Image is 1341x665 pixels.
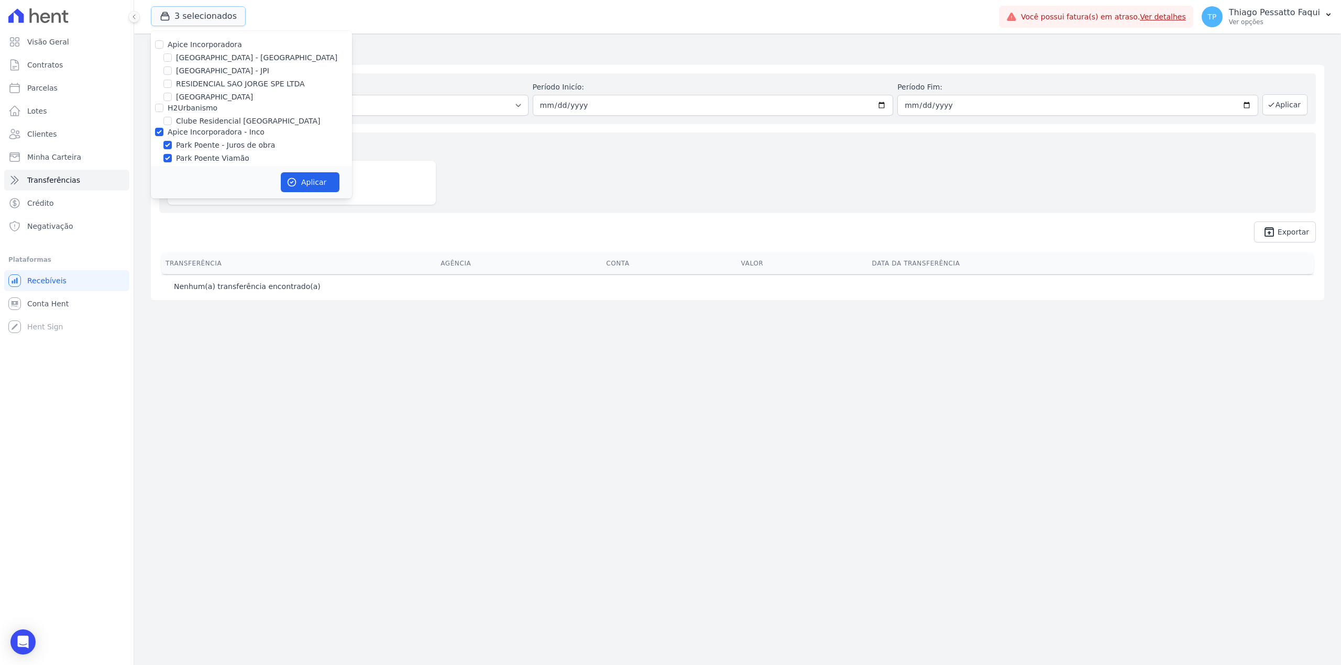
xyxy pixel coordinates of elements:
span: Conta Hent [27,298,69,309]
label: RESIDENCIAL SAO JORGE SPE LTDA [176,79,305,90]
a: Lotes [4,101,129,121]
label: Apice Incorporadora - Inco [168,128,265,136]
label: H2Urbanismo [168,104,217,112]
span: Você possui fatura(s) em atraso. [1021,12,1186,23]
th: Valor [737,253,868,274]
label: [GEOGRAPHIC_DATA] - [GEOGRAPHIC_DATA] [176,52,337,63]
label: Clube Residencial [GEOGRAPHIC_DATA] [176,116,320,127]
a: Crédito [4,193,129,214]
i: unarchive [1263,226,1276,238]
button: Aplicar [1262,94,1307,115]
div: Plataformas [8,253,125,266]
span: TP [1207,13,1216,20]
th: Conta [602,253,737,274]
a: Clientes [4,124,129,145]
span: Contratos [27,60,63,70]
label: Período Fim: [897,82,1258,93]
label: Apice Incorporadora [168,40,242,49]
label: [GEOGRAPHIC_DATA] - JPI [176,65,269,76]
span: Crédito [27,198,54,208]
span: Transferências [27,175,80,185]
p: Ver opções [1229,18,1320,26]
div: Open Intercom Messenger [10,629,36,655]
a: Ver detalhes [1140,13,1186,21]
th: Agência [436,253,602,274]
a: Recebíveis [4,270,129,291]
button: 3 selecionados [151,6,246,26]
button: Aplicar [281,172,339,192]
span: Recebíveis [27,275,67,286]
a: Negativação [4,216,129,237]
label: Período Inicío: [533,82,894,93]
label: Park Poente Viamão [176,153,249,164]
h2: Transferências [151,42,1324,61]
span: Lotes [27,106,47,116]
span: Clientes [27,129,57,139]
a: Minha Carteira [4,147,129,168]
a: Transferências [4,170,129,191]
span: Exportar [1278,229,1309,235]
label: Park Poente - Juros de obra [176,140,275,151]
a: Visão Geral [4,31,129,52]
a: unarchive Exportar [1254,221,1316,242]
span: Negativação [27,221,73,231]
span: Parcelas [27,83,58,93]
span: Visão Geral [27,37,69,47]
a: Contratos [4,54,129,75]
th: Transferência [161,253,436,274]
a: Conta Hent [4,293,129,314]
label: [GEOGRAPHIC_DATA] [176,92,253,103]
th: Data da Transferência [868,253,1278,274]
p: Thiago Pessatto Faqui [1229,7,1320,18]
p: Nenhum(a) transferência encontrado(a) [174,281,321,292]
span: Minha Carteira [27,152,81,162]
button: TP Thiago Pessatto Faqui Ver opções [1193,2,1341,31]
a: Parcelas [4,77,129,98]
